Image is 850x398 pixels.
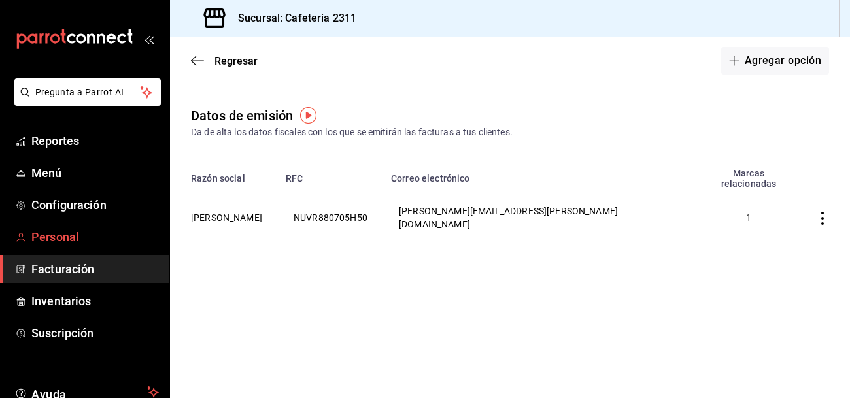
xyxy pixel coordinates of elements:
a: Pregunta a Parrot AI [9,95,161,108]
span: Suscripción [31,324,159,342]
th: NUVR880705H50 [278,189,383,246]
span: Configuración [31,196,159,214]
span: Facturación [31,260,159,278]
th: Correo electrónico [383,160,697,189]
div: Datos de emisión [191,106,293,125]
th: Razón social [170,160,278,189]
th: [PERSON_NAME][EMAIL_ADDRESS][PERSON_NAME][DOMAIN_NAME] [383,189,697,246]
span: Personal [31,228,159,246]
button: Regresar [191,55,258,67]
div: Da de alta los datos fiscales con los que se emitirán las facturas a tus clientes. [191,125,829,139]
span: Reportes [31,132,159,150]
button: Pregunta a Parrot AI [14,78,161,106]
th: RFC [278,160,383,189]
span: Menú [31,164,159,182]
span: Pregunta a Parrot AI [35,86,141,99]
th: Marcas relacionadas [697,160,800,189]
span: Regresar [214,55,258,67]
p: 1 [713,211,785,225]
h3: Sucursal: Cafeteria 2311 [228,10,356,26]
span: Inventarios [31,292,159,310]
th: [PERSON_NAME] [170,189,278,246]
button: open_drawer_menu [144,34,154,44]
button: Agregar opción [721,47,829,75]
img: Tooltip marker [300,107,316,124]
